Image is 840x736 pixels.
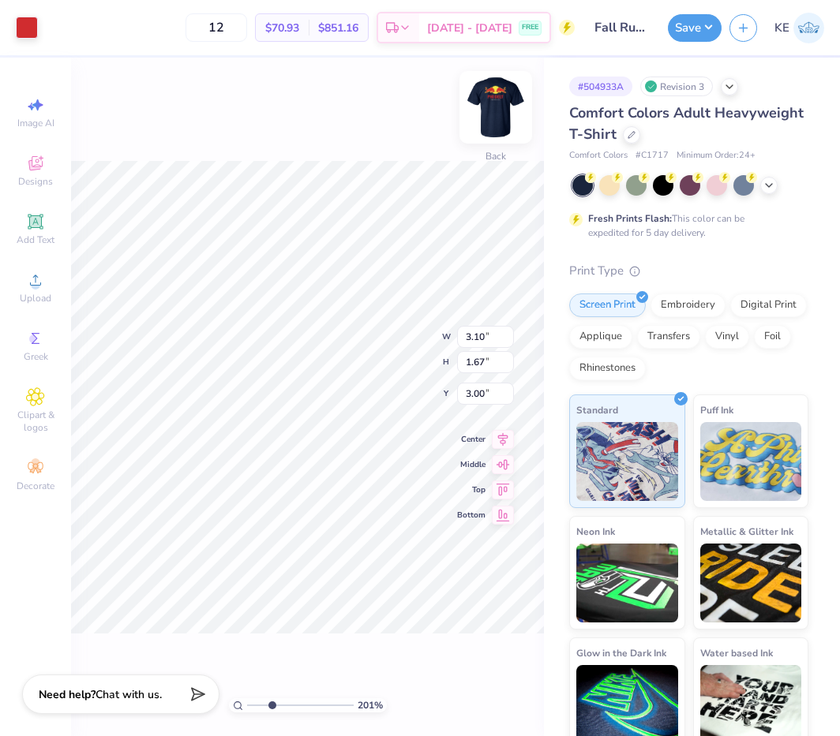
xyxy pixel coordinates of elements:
div: Screen Print [569,293,646,317]
span: Add Text [17,234,54,246]
span: Comfort Colors [569,149,628,163]
span: Minimum Order: 24 + [677,149,756,163]
span: Decorate [17,480,54,492]
div: Embroidery [651,293,726,317]
span: Puff Ink [700,402,733,418]
span: # C1717 [636,149,669,163]
span: Standard [576,402,618,418]
img: Back [464,76,527,139]
span: Upload [20,292,51,304]
span: Glow in the Dark Ink [576,644,666,661]
span: Image AI [17,117,54,129]
span: Bottom [457,510,486,521]
span: KE [774,19,789,37]
div: Print Type [569,262,808,280]
strong: Fresh Prints Flash: [588,212,672,225]
span: [DATE] - [DATE] [427,20,512,36]
span: Comfort Colors Adult Heavyweight T-Shirt [569,103,804,144]
input: Untitled Design [583,12,660,43]
div: # 504933A [569,77,632,96]
div: Foil [754,325,791,349]
span: Top [457,484,486,495]
img: Puff Ink [700,422,802,501]
div: Revision 3 [640,77,713,96]
div: Rhinestones [569,357,646,380]
img: Kent Everic Delos Santos [793,13,824,43]
span: Chat with us. [96,687,162,702]
span: 201 % [358,698,383,712]
span: Greek [24,350,48,363]
span: FREE [522,22,538,33]
span: Center [457,434,486,445]
div: Back [486,149,506,163]
div: Transfers [637,325,700,349]
img: Standard [576,422,678,501]
a: KE [774,13,824,43]
strong: Need help? [39,687,96,702]
div: Digital Print [730,293,807,317]
span: Clipart & logos [8,409,63,434]
img: Metallic & Glitter Ink [700,544,802,622]
span: Water based Ink [700,644,773,661]
div: Applique [569,325,632,349]
img: Neon Ink [576,544,678,622]
div: This color can be expedited for 5 day delivery. [588,211,782,240]
span: Designs [18,175,53,188]
button: Save [668,14,722,42]
span: Middle [457,459,486,470]
span: $851.16 [318,20,358,36]
span: $70.93 [265,20,299,36]
div: Vinyl [705,325,749,349]
span: Metallic & Glitter Ink [700,523,793,540]
span: Neon Ink [576,523,615,540]
input: – – [186,13,247,42]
